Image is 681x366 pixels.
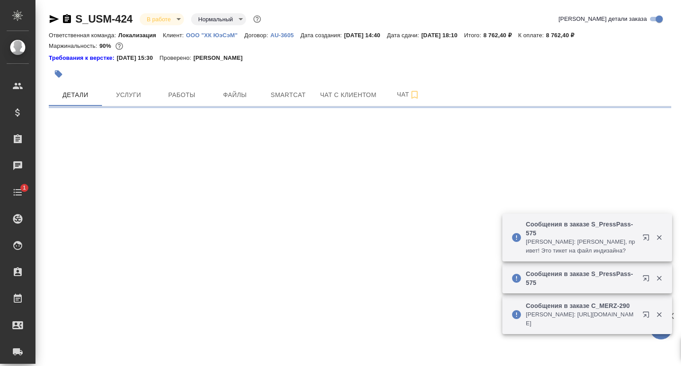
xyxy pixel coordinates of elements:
[49,14,59,24] button: Скопировать ссылку для ЯМессенджера
[117,54,160,62] p: [DATE] 15:30
[99,43,113,49] p: 90%
[267,90,309,101] span: Smartcat
[526,310,637,328] p: [PERSON_NAME]: [URL][DOMAIN_NAME]
[17,183,31,192] span: 1
[160,54,194,62] p: Проверено:
[118,32,163,39] p: Локализация
[344,32,387,39] p: [DATE] 14:40
[163,32,186,39] p: Клиент:
[518,32,546,39] p: К оплате:
[387,89,430,100] span: Чат
[49,64,68,84] button: Добавить тэг
[75,13,133,25] a: S_USM-424
[214,90,256,101] span: Файлы
[186,31,244,39] a: ООО "ХК ЮэСэМ"
[650,274,668,282] button: Закрыть
[546,32,581,39] p: 8 762,40 ₽
[49,54,117,62] a: Требования к верстке:
[49,54,117,62] div: Нажми, чтобы открыть папку с инструкцией
[559,15,647,23] span: [PERSON_NAME] детали заказа
[270,32,301,39] p: AU-3605
[251,13,263,25] button: Доп статусы указывают на важность/срочность заказа
[637,306,658,327] button: Открыть в новой вкладке
[409,90,420,100] svg: Подписаться
[144,16,173,23] button: В работе
[650,234,668,241] button: Закрыть
[186,32,244,39] p: ООО "ХК ЮэСэМ"
[320,90,376,101] span: Чат с клиентом
[526,301,637,310] p: Сообщения в заказе C_MERZ-290
[62,14,72,24] button: Скопировать ссылку
[526,220,637,238] p: Сообщения в заказе S_PressPass-575
[160,90,203,101] span: Работы
[49,32,118,39] p: Ответственная команда:
[526,269,637,287] p: Сообщения в заказе S_PressPass-575
[244,32,270,39] p: Договор:
[193,54,249,62] p: [PERSON_NAME]
[49,43,99,49] p: Маржинальность:
[650,311,668,319] button: Закрыть
[637,229,658,250] button: Открыть в новой вкладке
[526,238,637,255] p: [PERSON_NAME]: [PERSON_NAME], привет! Это тикет на файл индизайна?
[301,32,344,39] p: Дата создания:
[387,32,421,39] p: Дата сдачи:
[637,269,658,291] button: Открыть в новой вкладке
[421,32,464,39] p: [DATE] 18:10
[483,32,518,39] p: 8 762,40 ₽
[54,90,97,101] span: Детали
[107,90,150,101] span: Услуги
[191,13,246,25] div: В работе
[196,16,235,23] button: Нормальный
[464,32,483,39] p: Итого:
[140,13,184,25] div: В работе
[2,181,33,203] a: 1
[270,31,301,39] a: AU-3605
